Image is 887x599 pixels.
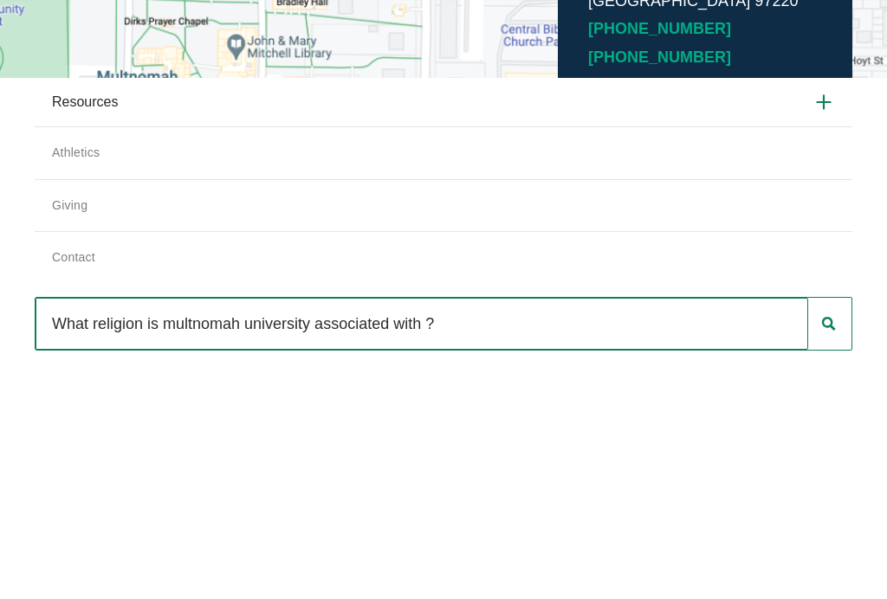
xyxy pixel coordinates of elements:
[35,126,852,179] a: Athletics
[35,231,852,284] a: Contact
[52,93,118,111] span: Resources
[36,298,808,350] input: Search
[588,48,731,66] a: [PHONE_NUMBER]
[588,20,731,37] a: [PHONE_NUMBER]
[35,179,852,232] a: Giving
